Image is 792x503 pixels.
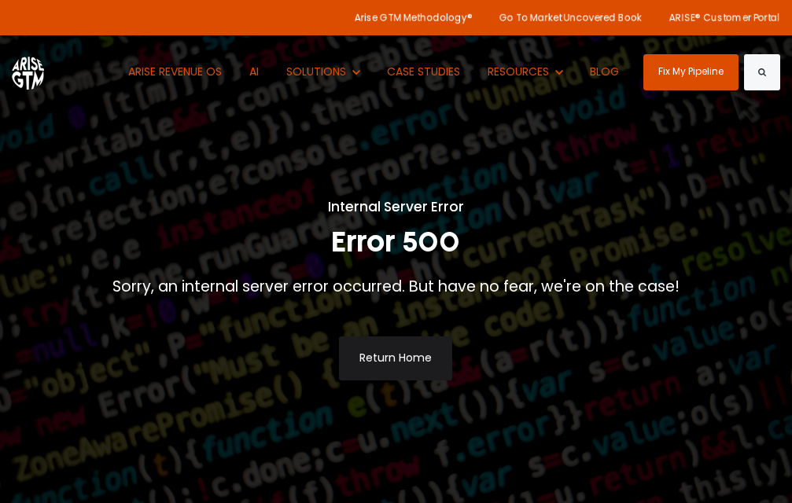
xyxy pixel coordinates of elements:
h1: Error 500 [93,223,698,261]
a: BLOG [579,35,632,108]
span: RESOURCES [488,64,550,79]
button: Search [744,54,780,90]
a: Fix My Pipeline [643,54,739,90]
a: ARISE REVENUE OS [117,35,234,108]
a: AI [238,35,271,108]
button: Show submenu for RESOURCES RESOURCES [477,35,575,108]
p: Sorry, an internal server error occurred. But have no fear, we're on the case! [93,277,698,297]
img: ARISE GTM logo (1) white [12,54,44,90]
h6: Internal Server Error [93,198,698,216]
span: SOLUTIONS [287,64,347,79]
nav: Desktop navigation [117,35,631,108]
a: Return Home [339,336,452,380]
a: CASE STUDIES [376,35,473,108]
button: Show submenu for SOLUTIONS SOLUTIONS [275,35,372,108]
